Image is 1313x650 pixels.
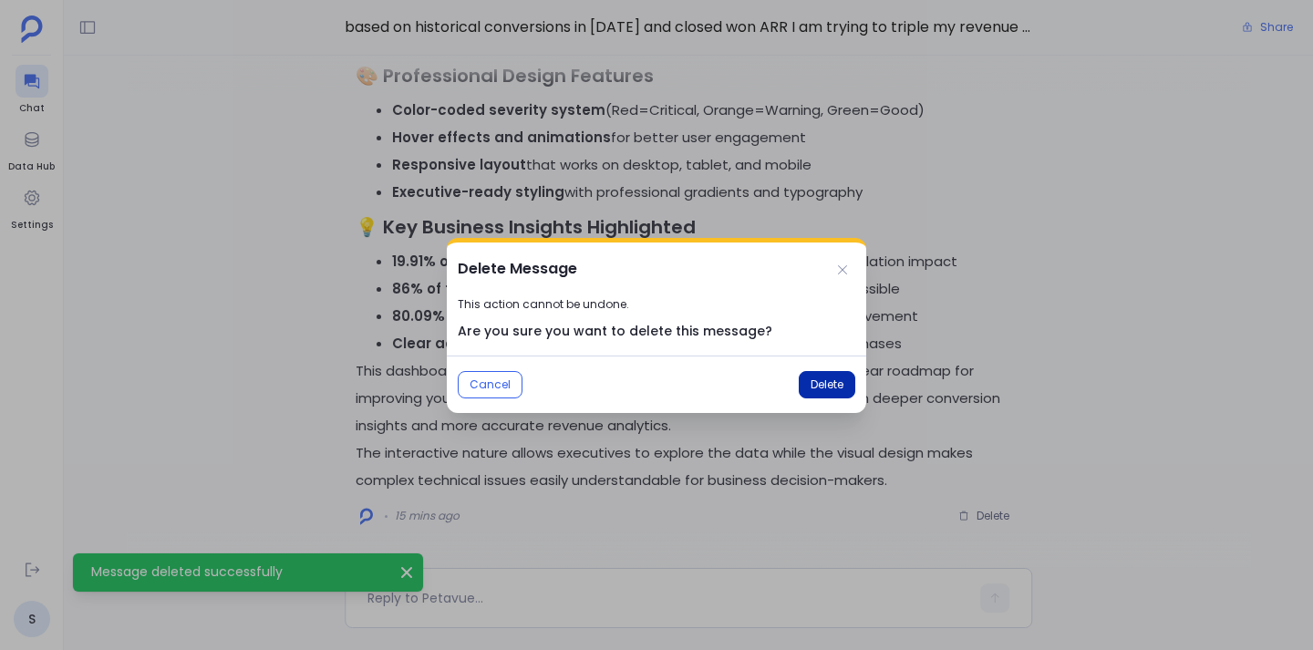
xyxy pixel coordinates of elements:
h2: Delete Message [458,257,577,281]
button: Delete [799,371,855,398]
span: This action cannot be undone. [458,295,855,313]
span: Delete [811,377,843,392]
button: Cancel [458,371,522,398]
span: Are you sure you want to delete this message? [458,322,855,341]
